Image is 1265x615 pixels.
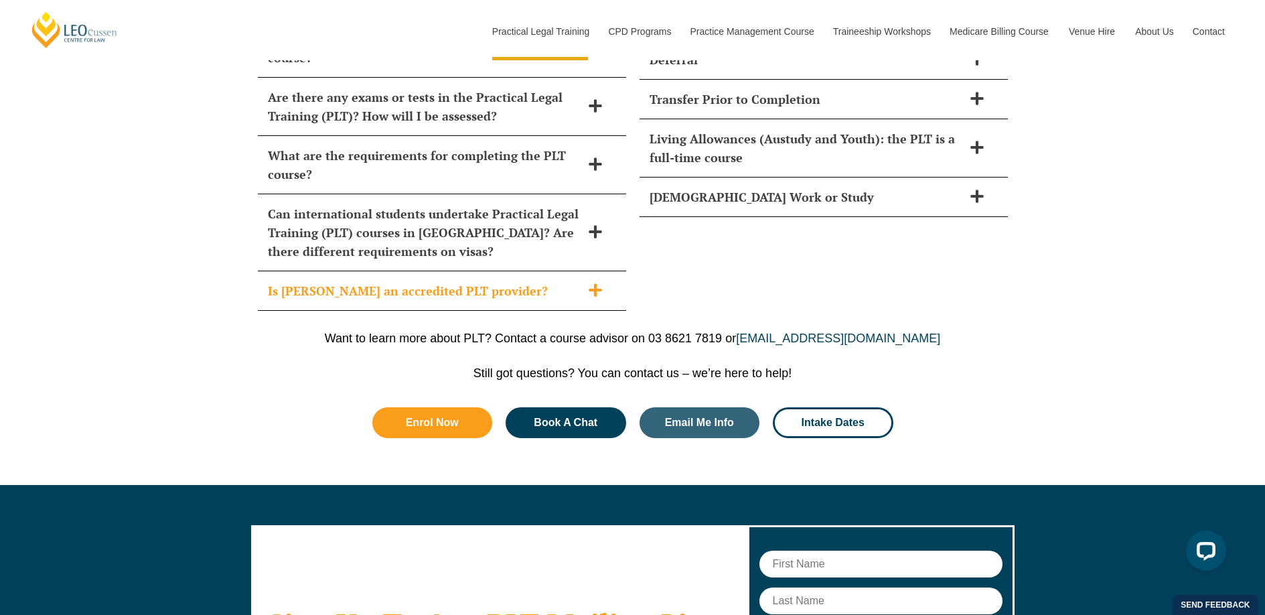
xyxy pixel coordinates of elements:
[1183,3,1235,60] a: Contact
[802,417,865,428] span: Intake Dates
[268,88,581,125] span: Are there any exams or tests in the Practical Legal Training (PLT)? How will I be assessed?
[650,129,963,167] span: Living Allowances (Austudy and Youth): the PLT is a full-time course
[650,188,963,206] span: [DEMOGRAPHIC_DATA] Work or Study
[406,417,459,428] span: Enrol Now
[268,281,581,300] span: Is [PERSON_NAME] an accredited PLT provider?
[506,407,626,438] a: Book A Chat
[650,90,963,109] span: Transfer Prior to Completion
[1175,525,1232,582] iframe: LiveChat chat widget
[665,417,734,428] span: Email Me Info
[268,146,581,184] span: What are the requirements for completing the PLT course?
[1125,3,1183,60] a: About Us
[534,417,597,428] span: Book A Chat
[268,204,581,261] span: Can international students undertake Practical Legal Training (PLT) courses in [GEOGRAPHIC_DATA]?...
[251,331,1015,346] p: Want to learn more about PLT? Contact a course advisor on 03 8621 7819 or
[251,366,1015,381] p: Still got questions? You can contact us – we’re here to help!
[823,3,940,60] a: Traineeship Workshops
[759,588,1002,614] input: Last Name
[773,407,893,438] a: Intake Dates
[940,3,1059,60] a: Medicare Billing Course
[680,3,823,60] a: Practice Management Course
[736,332,940,345] a: [EMAIL_ADDRESS][DOMAIN_NAME]
[30,11,119,49] a: [PERSON_NAME] Centre for Law
[372,407,493,438] a: Enrol Now
[482,3,599,60] a: Practical Legal Training
[598,3,680,60] a: CPD Programs
[640,407,760,438] a: Email Me Info
[1059,3,1125,60] a: Venue Hire
[759,551,1002,577] input: First Name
